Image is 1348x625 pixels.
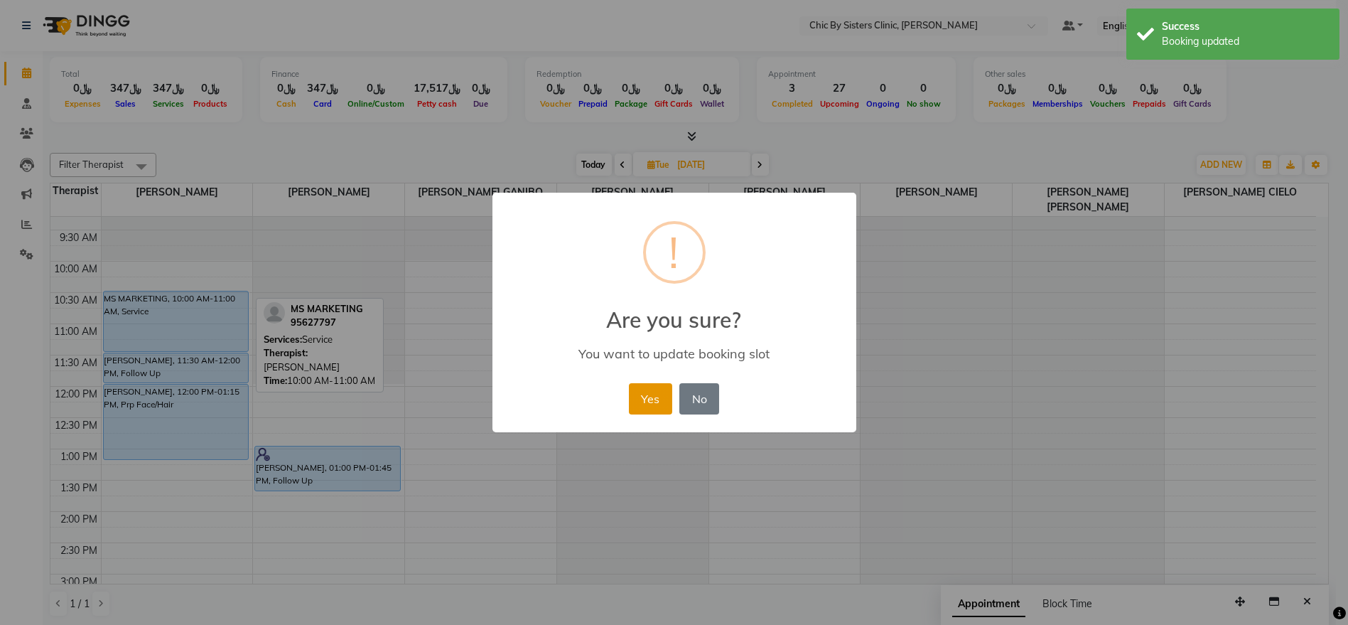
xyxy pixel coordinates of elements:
div: Booking updated [1162,34,1329,49]
div: Success [1162,19,1329,34]
h2: Are you sure? [492,290,856,333]
button: Yes [629,383,672,415]
div: ! [669,224,679,281]
div: You want to update booking slot [512,346,835,362]
button: No [679,383,719,415]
